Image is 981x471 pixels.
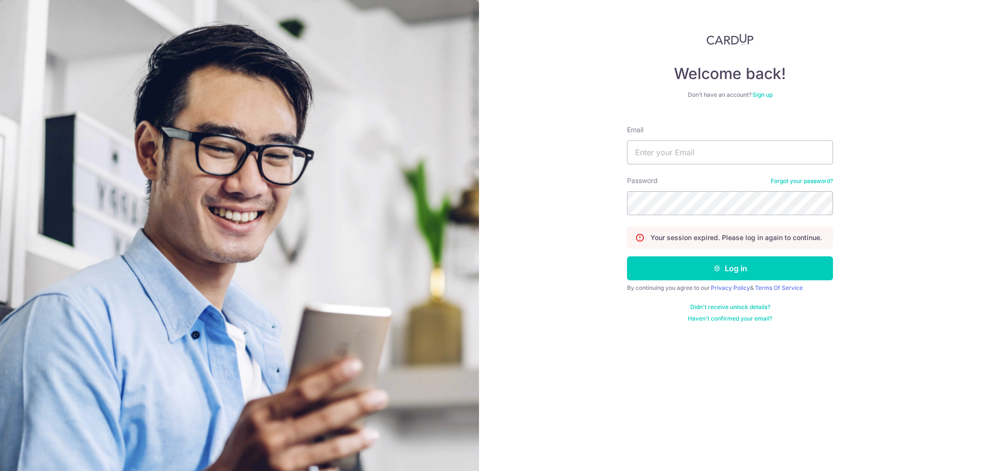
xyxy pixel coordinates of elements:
[627,125,643,135] label: Email
[688,315,772,322] a: Haven't confirmed your email?
[650,233,822,242] p: Your session expired. Please log in again to continue.
[711,284,750,291] a: Privacy Policy
[627,140,833,164] input: Enter your Email
[627,256,833,280] button: Log in
[627,176,658,185] label: Password
[627,284,833,292] div: By continuing you agree to our &
[771,177,833,185] a: Forgot your password?
[627,64,833,83] h4: Welcome back!
[755,284,803,291] a: Terms Of Service
[753,91,773,98] a: Sign up
[627,91,833,99] div: Don’t have an account?
[707,34,753,45] img: CardUp Logo
[690,303,770,311] a: Didn't receive unlock details?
